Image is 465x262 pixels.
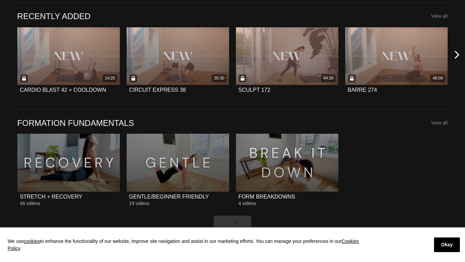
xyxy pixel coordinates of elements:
div: 30:30 [214,75,224,81]
a: View all [431,13,448,19]
div: CIRCUIT EXPRESS 38 [129,87,186,93]
a: BARRE 27448:09BARRE 274 [345,27,448,100]
div: CARDIO BLAST 42 + COOLDOWN [20,87,106,93]
div: SCULPT 172 [238,87,270,93]
a: CARDIO BLAST 42 + COOLDOWN14:20CARDIO BLAST 42 + COOLDOWN [17,27,120,100]
span: 46 videos [20,201,40,206]
p: We use to enhance the functionality of our website, improve site navigation and assist in our mar... [3,233,365,257]
div: STRETCH + RECOVERY [20,193,82,200]
a: View all [431,120,448,126]
a: RECENTLY ADDED [17,11,91,21]
a: CIRCUIT EXPRESS 3830:30CIRCUIT EXPRESS 38 [127,27,229,100]
span: 19 videos [129,201,149,206]
span: 4 videos [238,201,256,206]
div: 44:30 [323,75,334,81]
div: FORM BREAKDOWNS [238,193,295,200]
a: SCULPT 17244:30SCULPT 172 [236,27,339,100]
div: 14:20 [105,75,115,81]
a: STRETCH + RECOVERYSTRETCH + RECOVERY46 videos [17,134,120,206]
a: FORM BREAKDOWNSFORM BREAKDOWNS4 videos [236,134,339,206]
button: Show more [214,216,251,229]
a: Cookies Policy [8,238,359,251]
span: Show more [221,219,244,225]
div: 48:09 [433,75,443,81]
a: FORMATION FUNDAMENTALS [17,118,134,128]
div: GENTLE/BEGINNER FRIENDLY [129,193,209,200]
div: BARRE 274 [348,87,377,93]
a: GENTLE/BEGINNER FRIENDLYGENTLE/BEGINNER FRIENDLY19 videos [127,134,229,206]
button: Okay [434,237,460,252]
a: cookies [24,238,40,244]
